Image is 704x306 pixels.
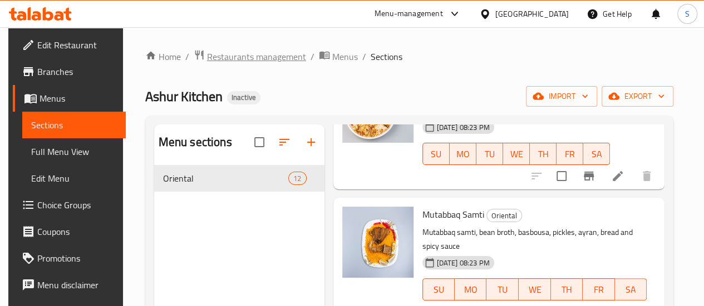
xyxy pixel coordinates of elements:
[154,160,324,196] nav: Menu sections
[481,146,499,162] span: TU
[332,50,358,63] span: Menus
[487,209,521,222] span: Oriental
[298,129,324,155] button: Add section
[583,278,615,300] button: FR
[375,7,443,21] div: Menu-management
[31,118,117,132] span: Sections
[154,165,324,192] div: Oriental12
[427,282,450,298] span: SU
[248,131,271,154] span: Select all sections
[37,65,117,78] span: Branches
[495,8,569,20] div: [GEOGRAPHIC_DATA]
[163,172,289,185] span: Oriental
[37,225,117,238] span: Coupons
[432,122,494,133] span: [DATE] 08:23 PM
[476,143,503,165] button: TU
[619,282,643,298] span: SA
[22,112,126,138] a: Sections
[37,198,117,212] span: Choice Groups
[13,85,126,112] a: Menus
[422,225,647,253] p: Mutabbaq samti, bean broth, basbousa, pickles, ayran, bread and spicy sauce
[486,209,522,222] div: Oriental
[454,146,472,162] span: MO
[583,143,610,165] button: SA
[194,49,306,64] a: Restaurants management
[37,38,117,52] span: Edit Restaurant
[422,143,450,165] button: SU
[145,84,223,109] span: Ashur Kitchen
[459,282,483,298] span: MO
[503,143,530,165] button: WE
[13,58,126,85] a: Branches
[37,278,117,292] span: Menu disclaimer
[611,89,664,103] span: export
[561,146,579,162] span: FR
[13,218,126,245] a: Coupons
[271,129,298,155] span: Sort sections
[450,143,476,165] button: MO
[31,145,117,158] span: Full Menu View
[611,169,624,183] a: Edit menu item
[508,146,525,162] span: WE
[685,8,690,20] span: S
[37,252,117,265] span: Promotions
[633,163,660,189] button: delete
[575,163,602,189] button: Branch-specific-item
[22,138,126,165] a: Full Menu View
[526,86,597,107] button: import
[13,245,126,272] a: Promotions
[145,50,181,63] a: Home
[557,143,583,165] button: FR
[288,172,306,185] div: items
[371,50,402,63] span: Sections
[530,143,557,165] button: TH
[550,164,573,188] span: Select to update
[523,282,547,298] span: WE
[227,93,260,102] span: Inactive
[207,50,306,63] span: Restaurants management
[227,91,260,104] div: Inactive
[491,282,514,298] span: TU
[427,146,445,162] span: SU
[159,134,232,151] h2: Menu sections
[13,192,126,218] a: Choice Groups
[432,258,494,268] span: [DATE] 08:23 PM
[185,50,189,63] li: /
[534,146,552,162] span: TH
[31,172,117,185] span: Edit Menu
[22,165,126,192] a: Edit Menu
[40,92,117,105] span: Menus
[555,282,579,298] span: TH
[13,272,126,298] a: Menu disclaimer
[362,50,366,63] li: /
[145,49,674,64] nav: breadcrumb
[422,206,484,223] span: Mutabbaq Samti
[13,32,126,58] a: Edit Restaurant
[486,278,519,300] button: TU
[602,86,673,107] button: export
[342,207,413,278] img: Mutabbaq Samti
[455,278,487,300] button: MO
[311,50,314,63] li: /
[551,278,583,300] button: TH
[535,89,588,103] span: import
[587,282,611,298] span: FR
[615,278,647,300] button: SA
[588,146,605,162] span: SA
[289,173,306,184] span: 12
[319,49,358,64] a: Menus
[519,278,551,300] button: WE
[422,278,455,300] button: SU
